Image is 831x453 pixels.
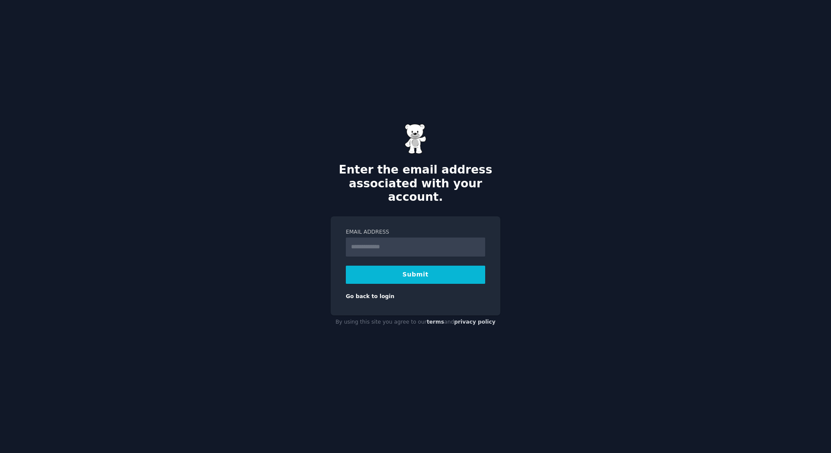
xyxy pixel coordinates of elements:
a: terms [427,319,444,325]
img: Gummy Bear [405,124,426,154]
div: By using this site you agree to our and [331,315,500,329]
a: privacy policy [454,319,496,325]
label: Email Address [346,228,485,236]
h2: Enter the email address associated with your account. [331,163,500,204]
a: Go back to login [346,293,394,299]
button: Submit [346,266,485,284]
